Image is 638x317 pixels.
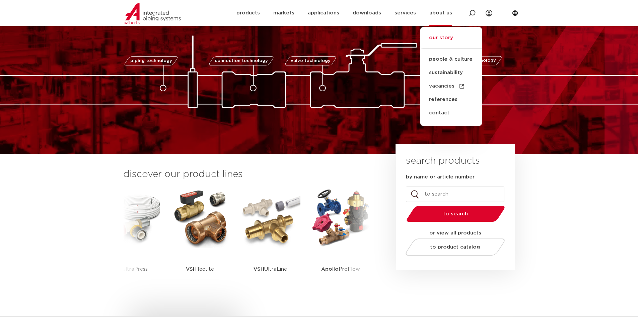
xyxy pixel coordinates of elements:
a: references [420,93,482,106]
a: ApolloProFlow [310,188,371,290]
font: vacancies [429,84,454,89]
font: or view all products [429,230,481,235]
a: our story [420,34,482,49]
font: piping technology [130,59,172,63]
font: to product catalog [430,245,480,250]
font: ProFlow [339,267,360,272]
font: people & culture [429,57,473,62]
font: discover our product lines [123,170,243,179]
font: search products [406,156,480,166]
font: contact [429,110,449,115]
font: references [429,97,457,102]
font: sustainability [429,70,463,75]
a: sustainability [420,66,482,80]
font: about us [429,10,452,15]
a: vacancies [420,80,482,93]
font: Apollo [321,267,339,272]
font: markets [273,10,294,15]
a: VSHTectite [170,188,230,290]
a: people & culture [420,53,482,66]
font: products [236,10,260,15]
a: contact [420,106,482,120]
font: downloads [353,10,381,15]
font: fastening technology [447,59,496,63]
font: UltraLine [264,267,287,272]
a: VSHUltraLine [240,188,300,290]
button: to search [404,205,507,222]
font: our story [429,35,453,40]
font: connection technology [214,59,268,63]
a: to product catalog [404,239,506,256]
font: Tectite [197,267,214,272]
font: services [395,10,416,15]
font: UltraPress [122,267,148,272]
font: by name or article number [406,175,475,180]
font: VSH [254,267,264,272]
font: VSH [186,267,197,272]
font: to search [443,211,468,216]
a: UltraPress [99,188,160,290]
font: valve technology [291,59,331,63]
font: applications [308,10,339,15]
input: to search [406,187,504,202]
